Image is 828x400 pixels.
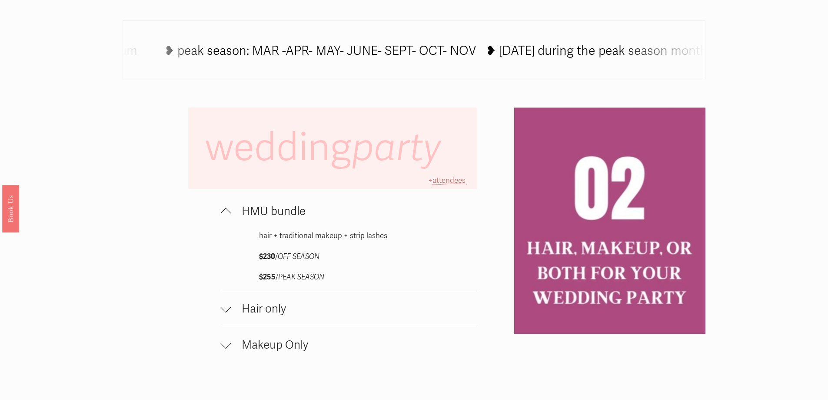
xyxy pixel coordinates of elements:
span: wedding [205,124,450,171]
button: Makeup Only [221,327,477,363]
button: Hair only [221,291,477,327]
p: / [259,250,439,264]
span: Makeup Only [231,338,477,352]
tspan: ❥ peak season: MAR -APR- MAY- JUNE- SEPT- OCT- NOV [164,43,476,58]
p: / [259,271,439,284]
div: HMU bundle [221,229,477,291]
strong: $230 [259,252,275,261]
span: Hair only [231,302,477,316]
a: Book Us [2,185,19,232]
em: OFF SEASON [278,252,319,261]
span: HMU bundle [231,205,477,218]
em: party [352,124,441,171]
span: attendees [432,176,466,185]
span: + [428,176,432,185]
p: hair + traditional makeup + strip lashes [259,229,439,243]
strong: $255 [259,272,276,282]
em: PEAK SEASON [278,272,324,282]
button: HMU bundle [221,194,477,229]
